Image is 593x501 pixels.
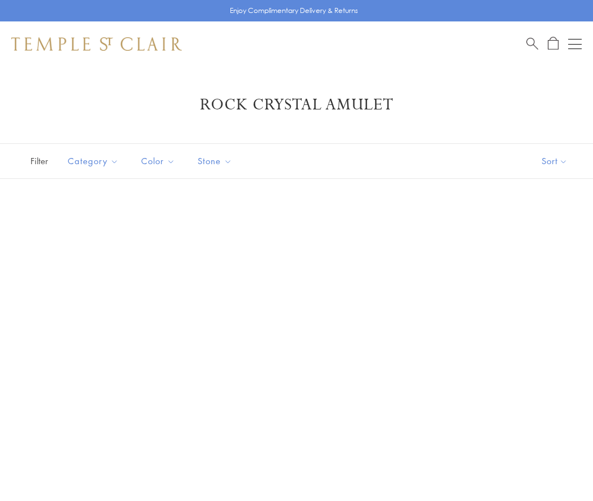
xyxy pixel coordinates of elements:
[548,37,559,51] a: Open Shopping Bag
[526,37,538,51] a: Search
[62,154,127,168] span: Category
[189,148,241,174] button: Stone
[568,37,582,51] button: Open navigation
[136,154,184,168] span: Color
[516,144,593,178] button: Show sort by
[11,37,182,51] img: Temple St. Clair
[59,148,127,174] button: Category
[192,154,241,168] span: Stone
[28,95,565,115] h1: Rock Crystal Amulet
[133,148,184,174] button: Color
[230,5,358,16] p: Enjoy Complimentary Delivery & Returns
